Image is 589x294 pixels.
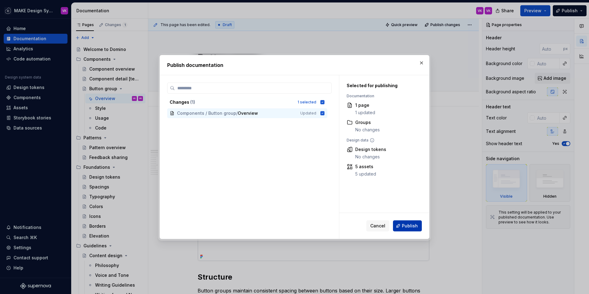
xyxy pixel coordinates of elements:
span: Publish [402,223,418,229]
h2: Publish documentation [167,61,422,69]
div: 5 updated [355,171,376,177]
button: Cancel [366,220,389,231]
div: No changes [355,127,380,133]
span: ( 1 ) [190,99,195,105]
div: Documentation [347,94,415,99]
span: Cancel [370,223,385,229]
span: Components / Button group [177,110,236,116]
div: 1 selected [298,100,316,105]
span: Overview [238,110,258,116]
div: No changes [355,154,386,160]
div: Design data [347,138,415,143]
button: Publish [393,220,422,231]
div: Groups [355,119,380,126]
div: Design tokens [355,146,386,153]
span: / [236,110,238,116]
div: Changes [170,99,294,105]
div: 1 page [355,102,375,108]
div: 5 assets [355,164,376,170]
div: Selected for publishing [347,83,415,89]
div: 1 updated [355,110,375,116]
span: Updated [300,111,316,116]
